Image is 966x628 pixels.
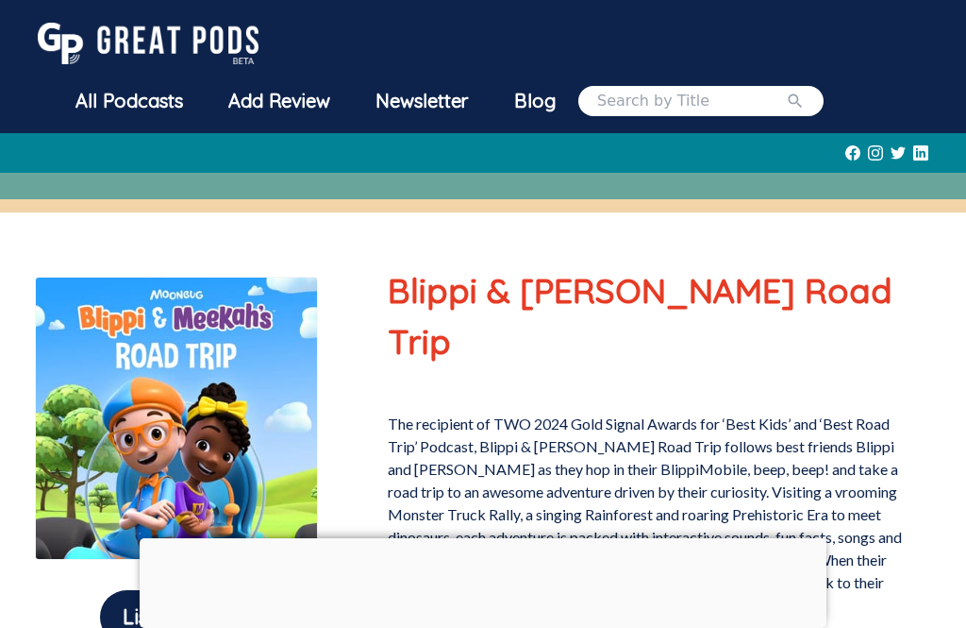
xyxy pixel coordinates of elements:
a: All Podcasts [53,76,206,126]
p: Blippi & [PERSON_NAME] Road Trip [388,265,906,367]
a: Newsletter [353,76,491,126]
img: GreatPods [38,23,258,64]
p: The recipient of TWO 2024 Gold Signal Awards for ‘Best Kids’ and ‘Best Road Trip’ Podcast, Blippi... [388,405,906,617]
iframe: Advertisement [140,538,826,623]
a: Blog [491,76,578,126]
img: Blippi & Meekah's Road Trip [35,277,318,560]
a: Add Review [206,76,353,126]
input: Search by Title [597,90,786,112]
